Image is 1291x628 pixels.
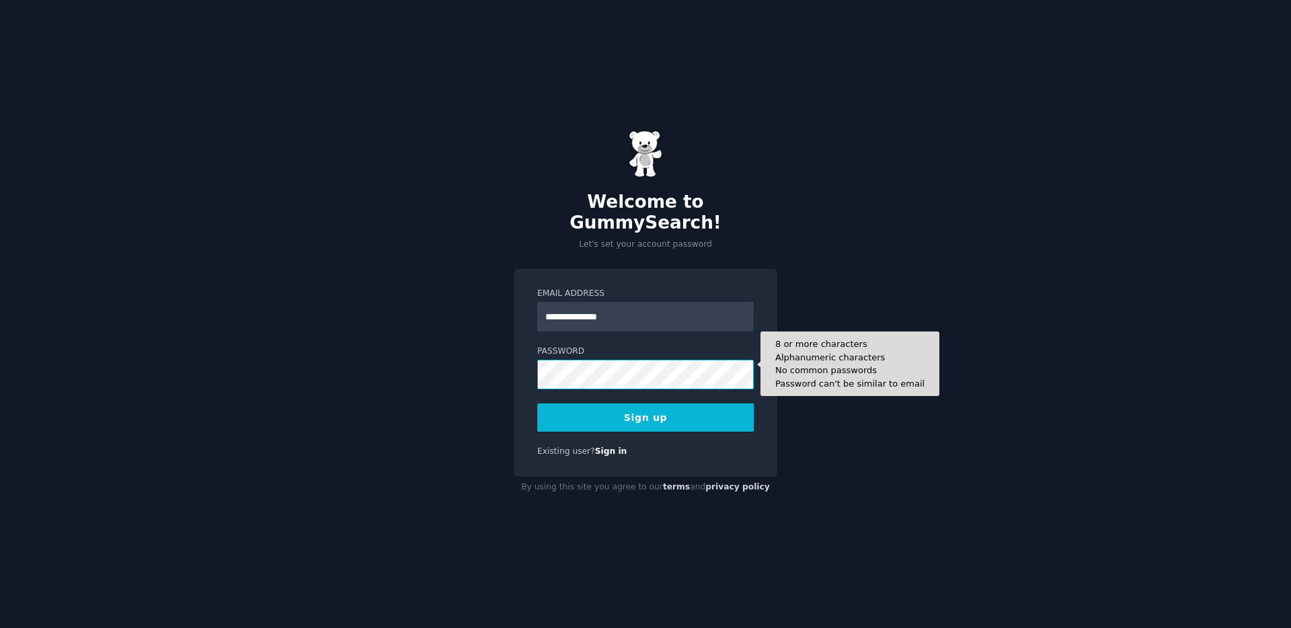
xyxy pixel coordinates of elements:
[537,288,754,300] label: Email Address
[595,446,627,456] a: Sign in
[705,482,770,492] a: privacy policy
[537,403,754,432] button: Sign up
[537,346,754,358] label: Password
[629,130,662,178] img: Gummy Bear
[663,482,690,492] a: terms
[537,446,595,456] span: Existing user?
[514,239,777,251] p: Let's set your account password
[514,477,777,498] div: By using this site you agree to our and
[514,192,777,234] h2: Welcome to GummySearch!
